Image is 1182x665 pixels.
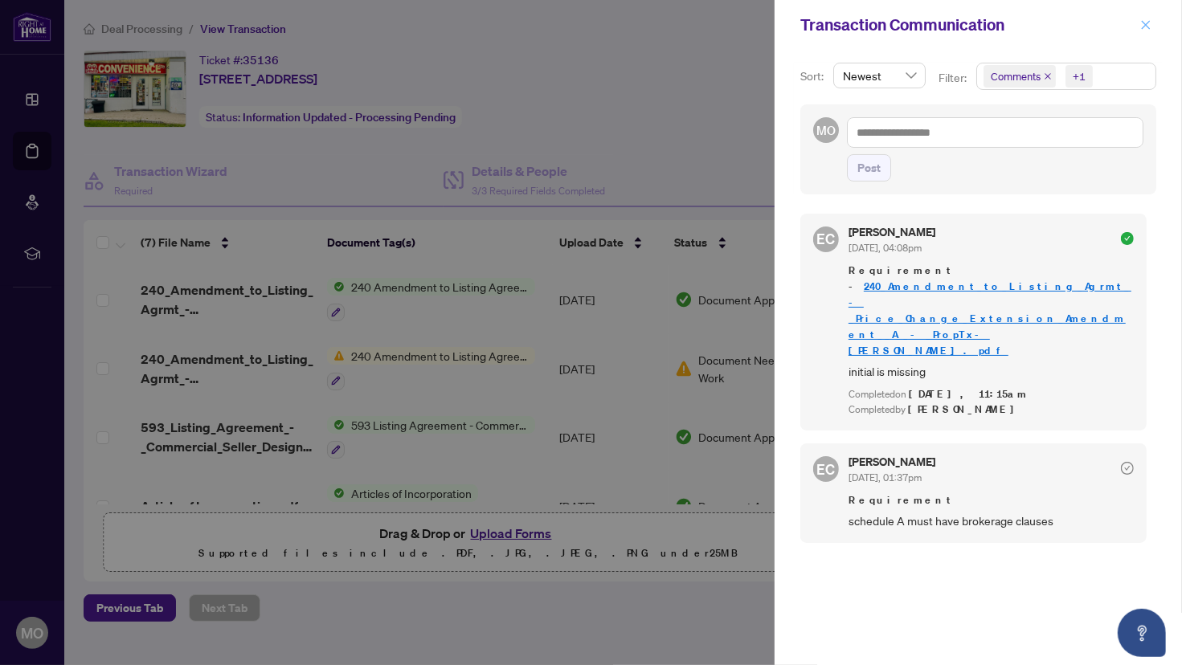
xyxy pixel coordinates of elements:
[849,492,1134,508] span: Requirement
[817,227,836,250] span: EC
[849,471,922,483] span: [DATE], 01:37pm
[800,67,827,85] p: Sort:
[849,456,935,467] h5: [PERSON_NAME]
[817,458,836,480] span: EC
[816,121,835,140] span: MO
[849,402,1134,418] div: Completed by
[1044,72,1052,80] span: close
[1140,19,1151,31] span: close
[843,63,916,88] span: Newest
[984,65,1056,88] span: Comments
[849,242,922,254] span: [DATE], 04:08pm
[1121,462,1134,475] span: check-circle
[849,263,1134,359] span: Requirement -
[991,68,1041,84] span: Comments
[939,69,969,87] p: Filter:
[1073,68,1086,84] div: +1
[1121,232,1134,245] span: check-circle
[849,279,1131,357] a: 240_Amendment_to_Listing_Agrmt_-_Price_Change_Extension_Amendment__A__-_PropTx-[PERSON_NAME].pdf
[800,13,1135,37] div: Transaction Communication
[849,226,935,238] h5: [PERSON_NAME]
[909,387,1029,401] span: [DATE], 11:15am
[908,402,1023,416] span: [PERSON_NAME]
[1118,609,1166,657] button: Open asap
[849,362,1134,381] span: initial is missing
[849,387,1134,402] div: Completed on
[849,512,1134,530] span: schedule A must have brokerage clauses
[847,154,891,182] button: Post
